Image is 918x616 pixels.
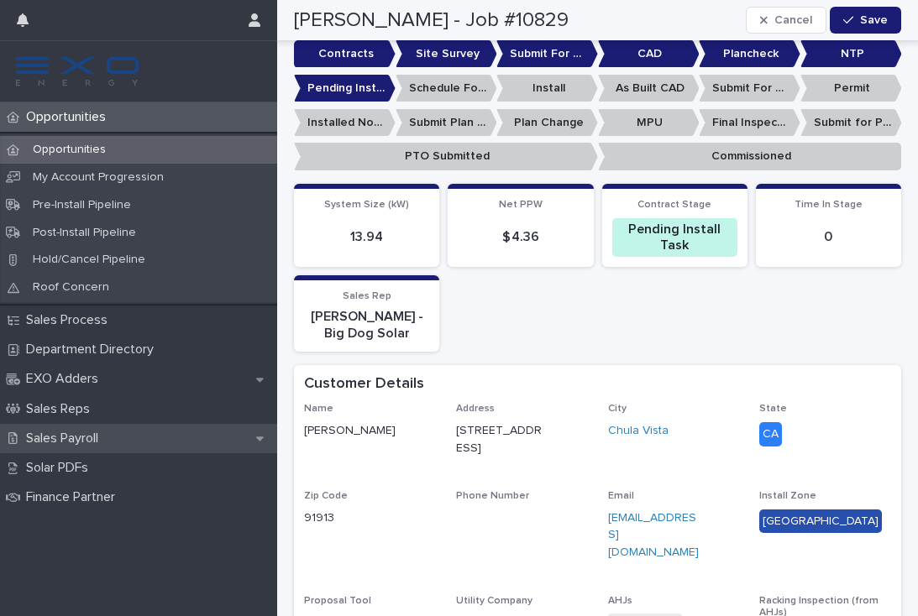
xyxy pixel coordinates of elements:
p: Plancheck [699,40,800,68]
div: CA [759,422,782,446]
a: [EMAIL_ADDRESS][DOMAIN_NAME] [608,512,699,559]
span: Phone Number [456,491,529,501]
p: Submit for PTO [800,109,902,137]
span: Save [860,14,888,26]
p: Hold/Cancel Pipeline [19,253,159,267]
p: Final Inspection [699,109,800,137]
a: Chula Vista [608,422,669,440]
p: Post-Install Pipeline [19,226,150,240]
span: Zip Code [304,491,348,501]
p: Roof Concern [19,280,123,295]
h2: Customer Details [304,375,424,394]
span: Cancel [774,14,812,26]
p: Submit Plan Change [396,109,497,137]
p: PTO Submitted [294,143,598,170]
p: Opportunities [19,143,119,157]
span: Utility Company [456,596,532,606]
span: Address [456,404,495,414]
p: Pending Install Task [294,75,396,102]
p: Installed No Permit [294,109,396,137]
p: NTP [800,40,902,68]
p: Commissioned [598,143,902,170]
p: Site Survey [396,40,497,68]
p: $ 4.36 [458,229,583,245]
span: System Size (kW) [324,200,409,210]
p: Permit [800,75,902,102]
p: Install [496,75,598,102]
span: Proposal Tool [304,596,371,606]
p: Schedule For Install [396,75,497,102]
span: Net PPW [499,200,543,210]
button: Save [830,7,901,34]
p: Sales Payroll [19,431,112,446]
p: CAD [598,40,700,68]
p: Finance Partner [19,489,129,505]
span: Install Zone [759,491,816,501]
p: 0 [766,229,891,245]
span: State [759,404,787,414]
p: [PERSON_NAME] - Big Dog Solar [304,309,429,341]
span: AHJs [608,596,632,606]
p: [STREET_ADDRESS] [456,422,548,457]
p: [PERSON_NAME] [304,422,436,440]
p: Sales Process [19,312,121,328]
p: 91913 [304,509,436,527]
p: As Built CAD [598,75,700,102]
p: 13.94 [304,229,429,245]
span: City [608,404,627,414]
h2: [PERSON_NAME] - Job #10829 [294,8,569,33]
p: Opportunities [19,109,119,125]
img: FKS5r6ZBThi8E5hshIGi [13,55,141,88]
span: Sales Rep [343,291,391,301]
button: Cancel [746,7,826,34]
span: Email [608,491,634,501]
p: My Account Progression [19,170,177,185]
p: Solar PDFs [19,460,102,476]
div: Pending Install Task [612,218,737,257]
p: Plan Change [496,109,598,137]
p: Department Directory [19,342,167,358]
p: MPU [598,109,700,137]
div: [GEOGRAPHIC_DATA] [759,509,882,534]
span: Contract Stage [637,200,711,210]
p: Contracts [294,40,396,68]
p: Submit For Permit [699,75,800,102]
span: Name [304,404,333,414]
p: Submit For CAD [496,40,598,68]
p: EXO Adders [19,371,112,387]
p: Pre-Install Pipeline [19,198,144,212]
p: Sales Reps [19,401,103,417]
span: Time In Stage [795,200,863,210]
